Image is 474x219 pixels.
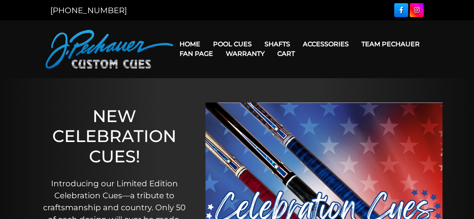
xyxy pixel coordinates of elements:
[271,43,301,64] a: Cart
[173,43,219,64] a: Fan Page
[45,30,173,69] img: Pechauer Custom Cues
[50,6,127,15] a: [PHONE_NUMBER]
[39,106,190,166] h1: NEW CELEBRATION CUES!
[258,34,296,54] a: Shafts
[219,43,271,64] a: Warranty
[296,34,355,54] a: Accessories
[173,34,207,54] a: Home
[355,34,426,54] a: Team Pechauer
[207,34,258,54] a: Pool Cues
